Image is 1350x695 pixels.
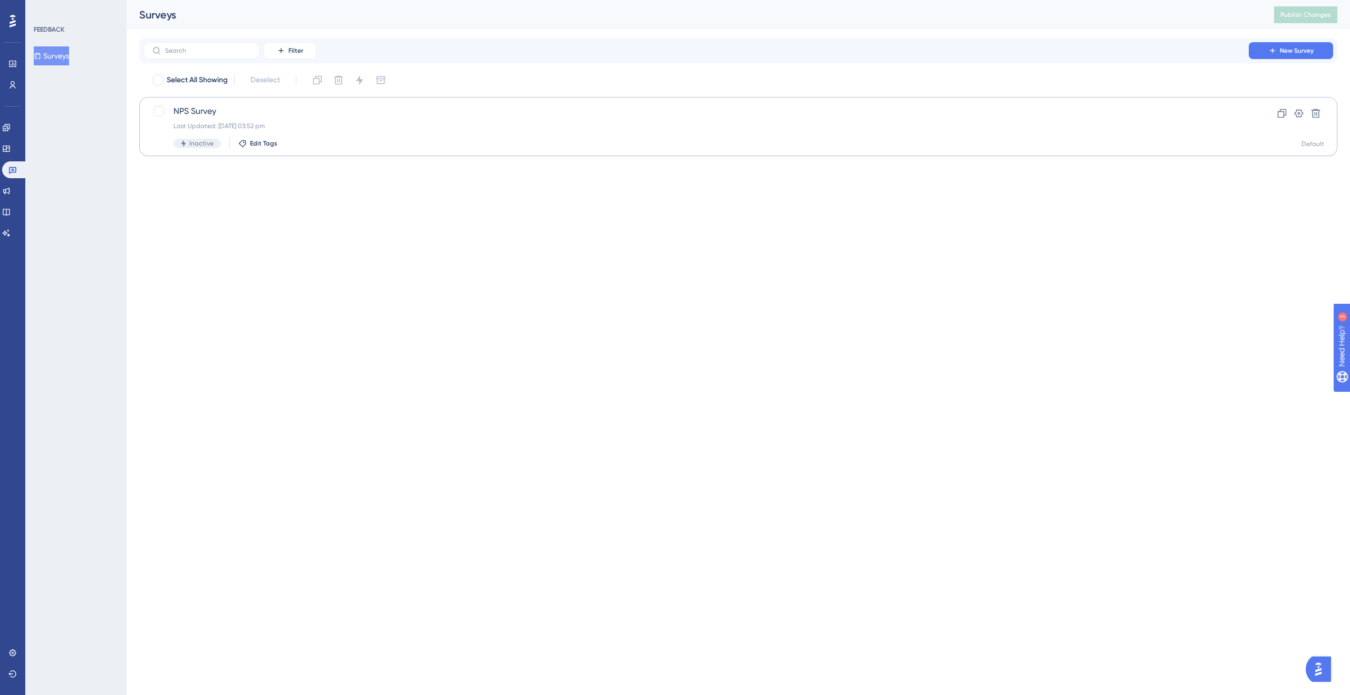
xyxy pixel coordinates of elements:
[1306,653,1337,685] iframe: UserGuiding AI Assistant Launcher
[250,139,277,148] span: Edit Tags
[1280,46,1314,55] span: New Survey
[241,71,290,90] button: Deselect
[165,47,250,54] input: Search
[25,3,66,15] span: Need Help?
[1280,11,1331,19] span: Publish Changes
[1301,140,1324,148] div: Default
[250,74,280,86] span: Deselect
[189,139,214,148] span: Inactive
[167,74,228,86] span: Select All Showing
[173,122,1219,130] div: Last Updated: [DATE] 03:52 pm
[264,42,316,59] button: Filter
[238,139,277,148] button: Edit Tags
[1274,6,1337,23] button: Publish Changes
[73,5,76,14] div: 3
[288,46,303,55] span: Filter
[1249,42,1333,59] button: New Survey
[34,46,69,65] button: Surveys
[173,105,1219,118] span: NPS Survey
[139,7,1248,22] div: Surveys
[34,25,64,34] div: FEEDBACK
